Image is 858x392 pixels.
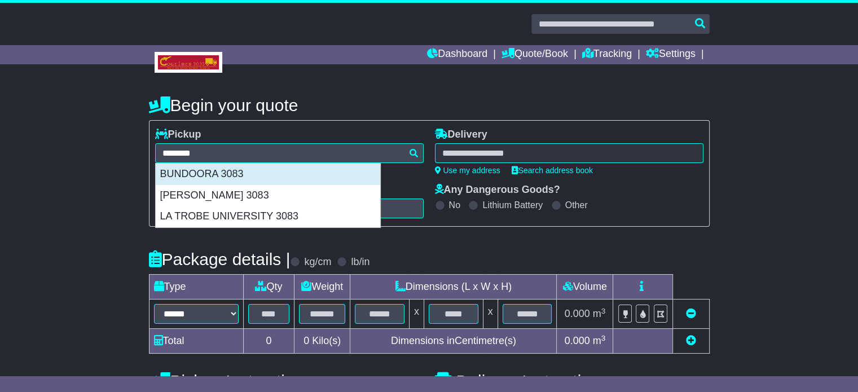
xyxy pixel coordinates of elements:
[582,45,632,64] a: Tracking
[350,329,557,354] td: Dimensions in Centimetre(s)
[646,45,696,64] a: Settings
[593,308,606,319] span: m
[435,129,487,141] label: Delivery
[149,275,243,299] td: Type
[294,329,350,354] td: Kilo(s)
[149,250,291,268] h4: Package details |
[435,166,500,175] a: Use my address
[435,372,710,390] h4: Delivery Instructions
[601,307,606,315] sup: 3
[156,206,380,227] div: LA TROBE UNIVERSITY 3083
[435,184,560,196] label: Any Dangerous Goods?
[149,96,710,114] h4: Begin your quote
[350,275,557,299] td: Dimensions (L x W x H)
[565,335,590,346] span: 0.000
[686,335,696,346] a: Add new item
[601,334,606,342] sup: 3
[294,275,350,299] td: Weight
[482,200,543,210] label: Lithium Battery
[483,299,498,329] td: x
[449,200,460,210] label: No
[501,45,568,64] a: Quote/Book
[243,275,294,299] td: Qty
[149,329,243,354] td: Total
[155,129,201,141] label: Pickup
[243,329,294,354] td: 0
[155,143,424,163] typeahead: Please provide city
[565,308,590,319] span: 0.000
[303,335,309,346] span: 0
[149,372,424,390] h4: Pickup Instructions
[156,164,380,185] div: BUNDOORA 3083
[686,308,696,319] a: Remove this item
[156,185,380,206] div: [PERSON_NAME] 3083
[409,299,424,329] td: x
[593,335,606,346] span: m
[512,166,593,175] a: Search address book
[565,200,588,210] label: Other
[304,256,331,268] label: kg/cm
[351,256,369,268] label: lb/in
[427,45,487,64] a: Dashboard
[557,275,613,299] td: Volume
